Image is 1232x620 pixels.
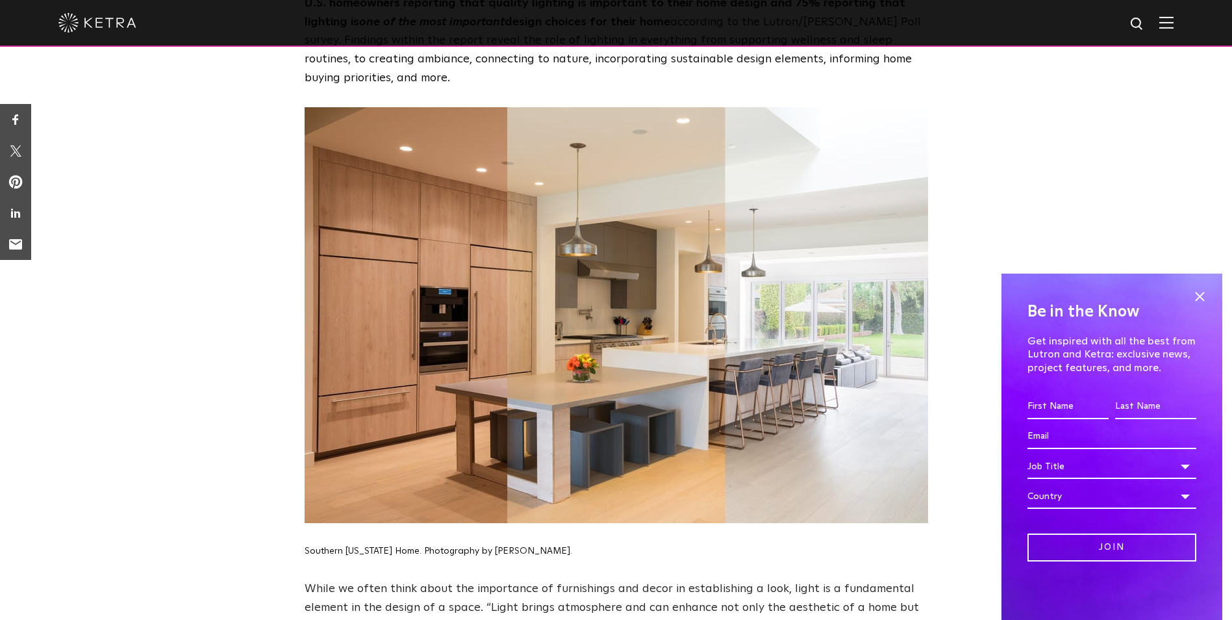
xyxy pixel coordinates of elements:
div: Country [1027,484,1196,509]
input: Email [1027,424,1196,449]
img: search icon [1129,16,1146,32]
img: Hamburger%20Nav.svg [1159,16,1174,29]
img: ketra-logo-2019-white [58,13,136,32]
input: Join [1027,534,1196,562]
input: First Name [1027,394,1109,419]
h4: Be in the Know [1027,300,1196,324]
div: Job Title [1027,454,1196,479]
img: A large, airy kitchen is shown under three different lighting color temperatures ranging from amb... [305,107,928,523]
input: Last Name [1115,394,1196,419]
p: Get inspired with all the best from Lutron and Ketra: exclusive news, project features, and more. [1027,334,1196,374]
span: Southern [US_STATE] Home. Photography by [PERSON_NAME]. [305,547,572,556]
